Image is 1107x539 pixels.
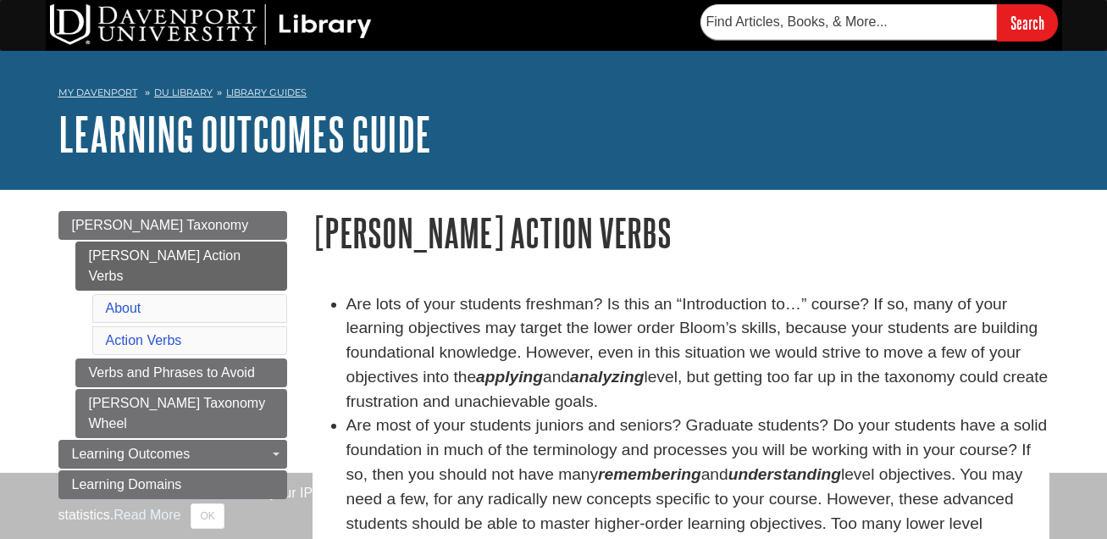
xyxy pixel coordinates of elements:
[346,292,1049,414] li: Are lots of your students freshman? Is this an “Introduction to…” course? If so, many of your lea...
[50,4,372,45] img: DU Library
[72,447,191,461] span: Learning Outcomes
[313,211,1049,254] h1: [PERSON_NAME] Action Verbs
[72,477,182,492] span: Learning Domains
[598,465,701,483] em: remembering
[728,465,841,483] em: understanding
[476,368,543,386] strong: applying
[58,108,431,160] a: Learning Outcomes Guide
[58,211,287,499] div: Guide Page Menu
[58,470,287,499] a: Learning Domains
[154,86,213,98] a: DU Library
[75,389,287,438] a: [PERSON_NAME] Taxonomy Wheel
[226,86,307,98] a: Library Guides
[75,358,287,387] a: Verbs and Phrases to Avoid
[72,218,249,232] span: [PERSON_NAME] Taxonomy
[700,4,997,40] input: Find Articles, Books, & More...
[570,368,644,386] strong: analyzing
[700,4,1058,41] form: Searches DU Library's articles, books, and more
[997,4,1058,41] input: Search
[106,333,182,347] a: Action Verbs
[75,242,287,291] a: [PERSON_NAME] Action Verbs
[106,301,141,315] a: About
[58,211,287,240] a: [PERSON_NAME] Taxonomy
[58,81,1049,108] nav: breadcrumb
[58,86,137,100] a: My Davenport
[58,440,287,469] a: Learning Outcomes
